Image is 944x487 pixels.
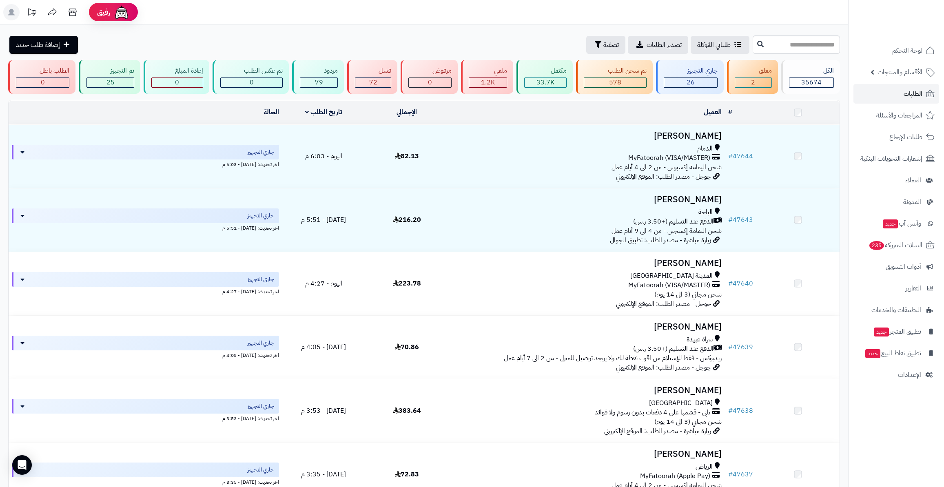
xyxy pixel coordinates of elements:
span: جاري التجهيز [248,148,274,156]
span: 72 [369,77,377,87]
span: 26 [687,77,695,87]
div: إعادة المبلغ [151,66,203,75]
div: تم شحن الطلب [584,66,646,75]
span: [DATE] - 3:35 م [301,469,346,479]
div: فشل [355,66,391,75]
a: #47643 [728,215,753,225]
span: لوحة التحكم [892,45,922,56]
a: فشل 72 [346,60,399,94]
span: # [728,469,733,479]
span: الإعدادات [898,369,921,381]
span: 0 [175,77,179,87]
span: 70.86 [395,342,419,352]
div: اخر تحديث: [DATE] - 3:53 م [12,414,279,422]
span: 1.2K [481,77,495,87]
a: مرفوض 0 [399,60,459,94]
span: تصفية [603,40,619,50]
span: شحن اليمامة إكسبرس - من 2 الى 4 أيام عمل [612,162,722,172]
span: # [728,215,733,225]
div: Open Intercom Messenger [12,455,32,475]
div: مردود [300,66,337,75]
div: اخر تحديث: [DATE] - 4:27 م [12,287,279,295]
span: جاري التجهيز [248,275,274,283]
span: جاري التجهيز [248,339,274,347]
span: جاري التجهيز [248,466,274,474]
a: ملغي 1.2K [459,60,515,94]
span: إشعارات التحويلات البنكية [860,153,922,164]
span: [DATE] - 3:53 م [301,406,346,416]
span: [DATE] - 4:05 م [301,342,346,352]
div: 25 [87,78,133,87]
span: الدفع عند التسليم (+3.50 ر.س) [633,217,714,226]
span: الدفع عند التسليم (+3.50 ر.س) [633,344,714,354]
div: جاري التجهيز [664,66,718,75]
span: # [728,342,733,352]
div: 0 [16,78,69,87]
span: زيارة مباشرة - مصدر الطلب: تطبيق الجوال [610,235,711,245]
span: ريدبوكس - فقط للإستلام من اقرب نقطة لك ولا يوجد توصيل للمنزل - من 2 الى 7 أيام عمل [504,353,722,363]
div: 0 [409,78,451,87]
div: تم عكس الطلب [220,66,283,75]
span: 235 [869,241,884,250]
h3: [PERSON_NAME] [452,386,722,395]
a: العميل [704,107,722,117]
div: ملغي [469,66,507,75]
div: 0 [221,78,282,87]
span: جديد [874,328,889,336]
a: التقارير [853,279,939,298]
div: 1155 [469,78,507,87]
a: تاريخ الطلب [305,107,342,117]
span: سراة عبيدة [687,335,713,344]
span: [GEOGRAPHIC_DATA] [649,398,713,408]
span: شحن اليمامة إكسبرس - من 4 الى 9 أيام عمل [612,226,722,236]
a: تم شحن الطلب 578 [574,60,654,94]
span: جوجل - مصدر الطلب: الموقع الإلكتروني [616,172,711,182]
span: [DATE] - 5:51 م [301,215,346,225]
a: الكل35674 [780,60,842,94]
a: مكتمل 33.7K [515,60,574,94]
a: إضافة طلب جديد [9,36,78,54]
a: جاري التجهيز 26 [654,60,725,94]
div: 79 [300,78,337,87]
a: الحالة [264,107,279,117]
span: 35674 [801,77,822,87]
span: 25 [106,77,115,87]
div: مكتمل [524,66,567,75]
a: تم التجهيز 25 [77,60,142,94]
span: جاري التجهيز [248,212,274,220]
h3: [PERSON_NAME] [452,195,722,204]
a: معلق 2 [725,60,779,94]
span: العملاء [905,175,921,186]
a: الطلبات [853,84,939,104]
img: logo-2.png [889,23,936,40]
div: اخر تحديث: [DATE] - 6:03 م [12,159,279,168]
a: تطبيق المتجرجديد [853,322,939,341]
h3: [PERSON_NAME] [452,131,722,141]
span: أدوات التسويق [886,261,921,272]
a: طلبات الإرجاع [853,127,939,147]
h3: [PERSON_NAME] [452,259,722,268]
span: تصدير الطلبات [647,40,682,50]
a: الإجمالي [397,107,417,117]
span: تطبيق نقاط البيع [864,348,921,359]
span: 79 [315,77,323,87]
span: جديد [883,219,898,228]
a: مردود 79 [290,60,345,94]
a: #47638 [728,406,753,416]
a: # [728,107,732,117]
img: ai-face.png [113,4,130,20]
div: الكل [789,66,834,75]
span: 578 [609,77,621,87]
div: 26 [664,78,717,87]
span: تطبيق المتجر [873,326,921,337]
span: # [728,406,733,416]
span: 72.83 [395,469,419,479]
span: الرياض [696,462,713,472]
h3: [PERSON_NAME] [452,449,722,459]
a: #47639 [728,342,753,352]
a: إعادة المبلغ 0 [142,60,211,94]
span: إضافة طلب جديد [16,40,60,50]
span: 383.64 [393,406,421,416]
span: جديد [865,349,880,358]
span: التطبيقات والخدمات [871,304,921,316]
